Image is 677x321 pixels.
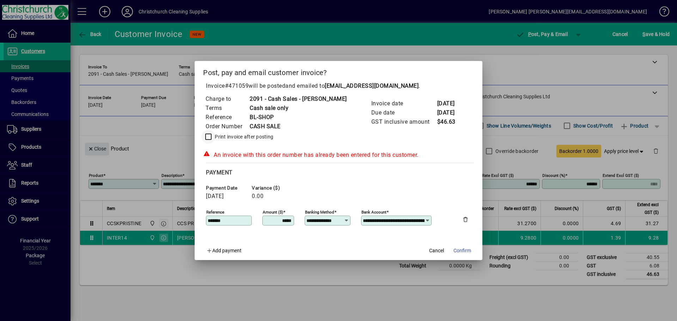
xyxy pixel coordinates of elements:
mat-label: Banking method [305,209,334,214]
div: An invoice with this order number has already been entered for this customer. [203,151,474,159]
span: 0.00 [252,193,263,199]
mat-label: Amount ($) [263,209,283,214]
button: Cancel [425,245,448,257]
td: Order Number [205,122,249,131]
td: Cash sale only [249,104,347,113]
td: [DATE] [437,108,465,117]
span: Cancel [429,247,444,254]
p: Invoice will be posted . [203,82,474,90]
span: Confirm [453,247,471,254]
td: BL-SHOP [249,113,347,122]
td: Invoice date [371,99,437,108]
td: GST inclusive amount [371,117,437,126]
td: CASH SALE [249,122,347,131]
span: #471059 [225,82,249,89]
td: Due date [371,108,437,117]
span: and emailed to [285,82,419,89]
button: Confirm [451,245,474,257]
td: Reference [205,113,249,122]
mat-label: Bank Account [361,209,386,214]
span: Add payment [212,248,242,253]
label: Print invoice after posting [213,133,273,140]
mat-label: Reference [206,209,224,214]
td: 2091 - Cash Sales - [PERSON_NAME] [249,94,347,104]
td: Terms [205,104,249,113]
button: Add payment [203,245,244,257]
span: Payment date [206,185,248,191]
td: [DATE] [437,99,465,108]
td: Charge to [205,94,249,104]
span: Variance ($) [252,185,294,191]
b: [EMAIL_ADDRESS][DOMAIN_NAME] [325,82,419,89]
h2: Post, pay and email customer invoice? [195,61,482,81]
td: $46.63 [437,117,465,126]
span: Payment [206,169,233,176]
span: [DATE] [206,193,224,199]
